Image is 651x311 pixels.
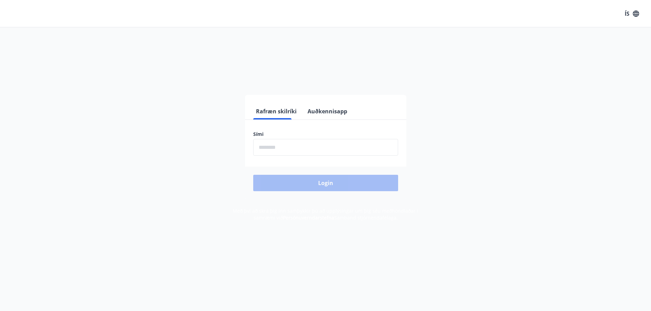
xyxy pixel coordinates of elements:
button: Auðkennisapp [305,103,350,119]
span: Með því að skrá þig inn samþykkir þú að upplýsingar um þig séu meðhöndlaðar í samræmi við Samband... [233,208,418,221]
label: Sími [253,131,398,138]
a: Persónuverndarstefna [283,214,334,221]
button: Rafræn skilríki [253,103,299,119]
button: ÍS [621,8,643,20]
h1: Félagavefur, Samband stjórnendafélaga [88,41,564,67]
span: Vinsamlegast skráðu þig inn með rafrænum skilríkjum eða Auðkennisappi. [218,73,433,81]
